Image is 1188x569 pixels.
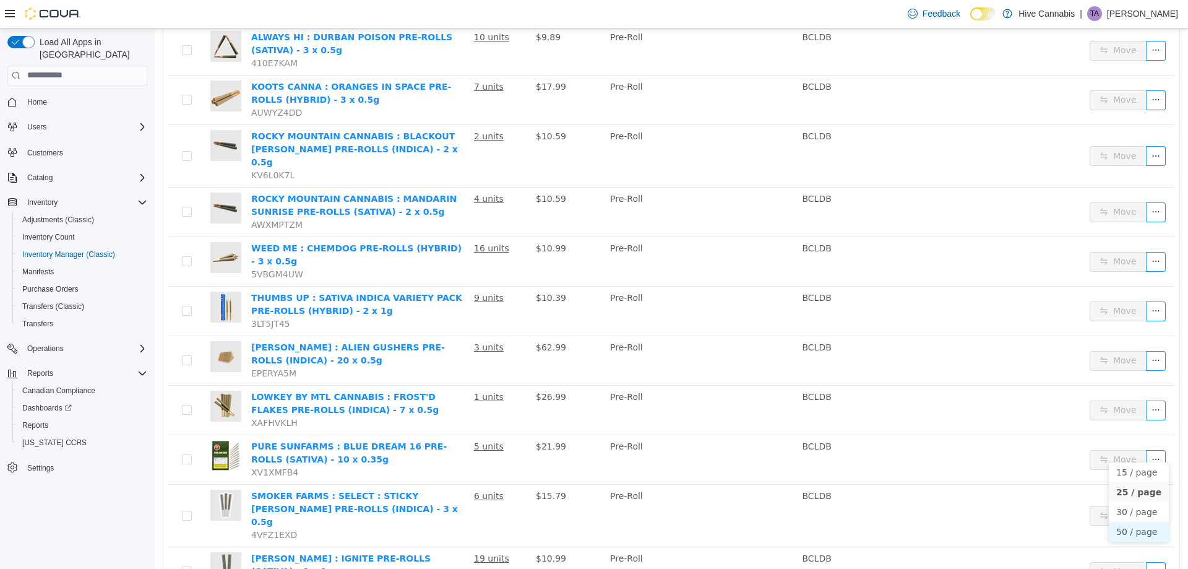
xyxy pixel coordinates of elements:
[22,403,72,413] span: Dashboards
[450,47,642,97] td: Pre-Roll
[319,264,349,274] u: 9 units
[97,290,136,300] span: 3LT5JT45
[12,434,152,451] button: [US_STATE] CCRS
[97,191,148,201] span: AWXMPTZM
[17,435,147,450] span: Washington CCRS
[22,420,48,430] span: Reports
[12,246,152,263] button: Inventory Manager (Classic)
[22,319,53,329] span: Transfers
[381,314,411,324] span: $62.99
[22,119,51,134] button: Users
[27,344,64,354] span: Operations
[450,97,642,159] td: Pre-Roll
[17,401,77,415] a: Dashboards
[97,142,140,152] span: KV6L0K7L
[319,525,355,535] u: 19 units
[381,103,411,113] span: $10.59
[22,195,147,210] span: Inventory
[903,1,965,26] a: Feedback
[22,144,147,160] span: Customers
[22,267,54,277] span: Manifests
[17,212,99,227] a: Adjustments (Classic)
[319,4,355,14] u: 10 units
[319,363,349,373] u: 1 units
[22,386,95,396] span: Canadian Compliance
[935,323,992,342] button: icon: swapMove
[17,435,92,450] a: [US_STATE] CCRS
[647,103,676,113] span: BCLDB
[97,215,307,238] a: WEED ME : CHEMDOG PRE-ROLLS (HYBRID) - 3 x 0.5g
[17,299,89,314] a: Transfers (Classic)
[991,323,1011,342] button: icon: ellipsis
[647,314,676,324] span: BCLDB
[97,103,303,139] a: ROCKY MOUNTAIN CANNABIS : BLACKOUT [PERSON_NAME] PRE-ROLLS (INDICA) - 2 x 0.5g
[22,250,115,259] span: Inventory Manager (Classic)
[935,118,992,137] button: icon: swapMove
[991,174,1011,194] button: icon: ellipsis
[450,357,642,407] td: Pre-Roll
[56,102,87,132] img: ROCKY MOUNTAIN CANNABIS : BLACKOUT BOBBY PRE-ROLLS (INDICA) - 2 x 0.5g hero shot
[991,224,1011,243] button: icon: ellipsis
[7,88,147,509] nav: Complex example
[2,459,152,477] button: Settings
[450,407,642,456] td: Pre-Roll
[22,119,147,134] span: Users
[1087,6,1102,21] div: Toby Atkinson
[450,209,642,258] td: Pre-Roll
[17,212,147,227] span: Adjustments (Classic)
[647,4,676,14] span: BCLDB
[381,53,411,63] span: $17.99
[35,36,147,61] span: Load All Apps in [GEOGRAPHIC_DATA]
[450,308,642,357] td: Pre-Roll
[17,230,80,245] a: Inventory Count
[22,366,147,381] span: Reports
[954,474,1014,493] li: 30 / page
[647,215,676,225] span: BCLDB
[935,12,992,32] button: icon: swapMove
[954,493,1014,513] li: 50 / page
[17,247,147,262] span: Inventory Manager (Classic)
[12,417,152,434] button: Reports
[12,382,152,399] button: Canadian Compliance
[991,118,1011,137] button: icon: ellipsis
[381,215,411,225] span: $10.99
[17,316,58,331] a: Transfers
[27,368,53,378] span: Reports
[970,7,996,20] input: Dark Mode
[22,170,147,185] span: Catalog
[954,454,1014,474] li: 25 / page
[991,62,1011,82] button: icon: ellipsis
[935,372,992,392] button: icon: swapMove
[22,461,59,476] a: Settings
[1018,6,1075,21] p: Hive Cannabis
[381,413,411,423] span: $21.99
[56,313,87,344] img: BC GREEN : ALIEN GUSHERS PRE-ROLLS (INDICA) - 20 x 0.5g hero shot
[12,263,152,280] button: Manifests
[2,93,152,111] button: Home
[27,97,47,107] span: Home
[17,418,53,433] a: Reports
[56,461,87,492] img: SMOKER FARMS : SELECT : STICKY RUNTZ PRE-ROLLS (INDICA) - 3 x 0.5g hero shot
[22,341,147,356] span: Operations
[97,525,276,548] a: [PERSON_NAME] : IGNITE PRE-ROLLS (SATIVA) - 2 x 1g
[935,224,992,243] button: icon: swapMove
[991,372,1011,392] button: icon: ellipsis
[450,519,642,568] td: Pre-Roll
[2,194,152,211] button: Inventory
[97,53,296,76] a: KOOTS CANNA : ORANGES IN SPACE PRE-ROLLS (HYBRID) - 3 x 0.5g
[647,363,676,373] span: BCLDB
[97,165,302,188] a: ROCKY MOUNTAIN CANNABIS : MANDARIN SUNRISE PRE-ROLLS (SATIVA) - 2 x 0.5g
[97,264,308,287] a: THUMBS UP : SATIVA INDICA VARIETY PACK PRE-ROLLS (HYBRID) - 2 x 1g
[1080,6,1082,21] p: |
[1090,6,1099,21] span: TA
[319,53,349,63] u: 7 units
[27,463,54,473] span: Settings
[56,362,87,393] img: LOWKEY BY MTL CANNABIS : FROST'D FLAKES PRE-ROLLS (INDICA) - 7 x 0.5g hero shot
[27,173,53,183] span: Catalog
[56,263,87,294] img: THUMBS UP : SATIVA INDICA VARIETY PACK PRE-ROLLS (HYBRID) - 2 x 1g hero shot
[22,302,84,311] span: Transfers (Classic)
[647,525,676,535] span: BCLDB
[97,363,284,386] a: LOWKEY BY MTL CANNABIS : FROST'D FLAKES PRE-ROLLS (INDICA) - 7 x 0.5g
[2,340,152,357] button: Operations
